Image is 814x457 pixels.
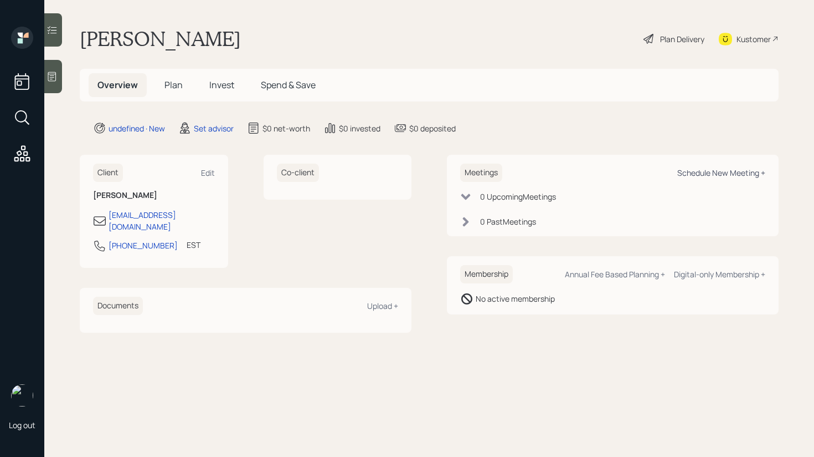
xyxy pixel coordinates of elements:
span: Spend & Save [261,79,316,91]
div: Edit [201,167,215,178]
div: Annual Fee Based Planning + [565,269,665,280]
h6: [PERSON_NAME] [93,191,215,200]
div: Upload + [367,301,398,311]
div: 0 Past Meeting s [480,216,536,227]
div: $0 net-worth [262,123,310,134]
h6: Co-client [277,164,319,182]
div: Log out [9,420,35,430]
h6: Client [93,164,123,182]
div: EST [187,239,200,251]
h1: [PERSON_NAME] [80,27,241,51]
div: Set advisor [194,123,234,134]
div: [PHONE_NUMBER] [109,240,178,251]
div: $0 invested [339,123,380,134]
span: Plan [164,79,183,91]
img: retirable_logo.png [11,384,33,407]
span: Overview [97,79,138,91]
h6: Documents [93,297,143,315]
div: Schedule New Meeting + [677,167,765,178]
div: Plan Delivery [660,33,704,45]
div: Digital-only Membership + [674,269,765,280]
div: Kustomer [736,33,771,45]
div: No active membership [476,293,555,304]
div: 0 Upcoming Meeting s [480,191,556,202]
div: [EMAIL_ADDRESS][DOMAIN_NAME] [109,209,215,232]
h6: Membership [460,265,513,283]
span: Invest [209,79,234,91]
div: undefined · New [109,123,165,134]
h6: Meetings [460,164,502,182]
div: $0 deposited [409,123,456,134]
